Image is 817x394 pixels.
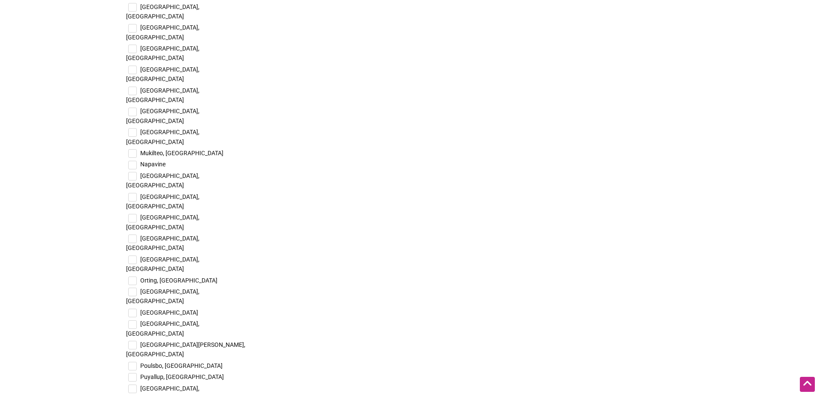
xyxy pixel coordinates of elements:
[126,45,199,61] span: [GEOGRAPHIC_DATA], [GEOGRAPHIC_DATA]
[140,309,198,316] span: [GEOGRAPHIC_DATA]
[140,161,166,168] span: Napavine
[126,193,199,210] span: [GEOGRAPHIC_DATA], [GEOGRAPHIC_DATA]
[126,235,199,251] span: [GEOGRAPHIC_DATA], [GEOGRAPHIC_DATA]
[140,362,223,369] span: Poulsbo, [GEOGRAPHIC_DATA]
[126,129,199,145] span: [GEOGRAPHIC_DATA], [GEOGRAPHIC_DATA]
[140,150,223,156] span: Mukilteo, [GEOGRAPHIC_DATA]
[126,341,245,358] span: [GEOGRAPHIC_DATA][PERSON_NAME], [GEOGRAPHIC_DATA]
[800,377,815,392] div: Scroll Back to Top
[126,256,199,272] span: [GEOGRAPHIC_DATA], [GEOGRAPHIC_DATA]
[126,24,199,40] span: [GEOGRAPHIC_DATA], [GEOGRAPHIC_DATA]
[126,3,199,20] span: [GEOGRAPHIC_DATA], [GEOGRAPHIC_DATA]
[126,172,199,189] span: [GEOGRAPHIC_DATA], [GEOGRAPHIC_DATA]
[126,87,199,103] span: [GEOGRAPHIC_DATA], [GEOGRAPHIC_DATA]
[126,214,199,230] span: [GEOGRAPHIC_DATA], [GEOGRAPHIC_DATA]
[140,373,224,380] span: Puyallup, [GEOGRAPHIC_DATA]
[126,320,199,337] span: [GEOGRAPHIC_DATA], [GEOGRAPHIC_DATA]
[126,288,199,304] span: [GEOGRAPHIC_DATA], [GEOGRAPHIC_DATA]
[140,277,217,284] span: Orting, [GEOGRAPHIC_DATA]
[126,108,199,124] span: [GEOGRAPHIC_DATA], [GEOGRAPHIC_DATA]
[126,66,199,82] span: [GEOGRAPHIC_DATA], [GEOGRAPHIC_DATA]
